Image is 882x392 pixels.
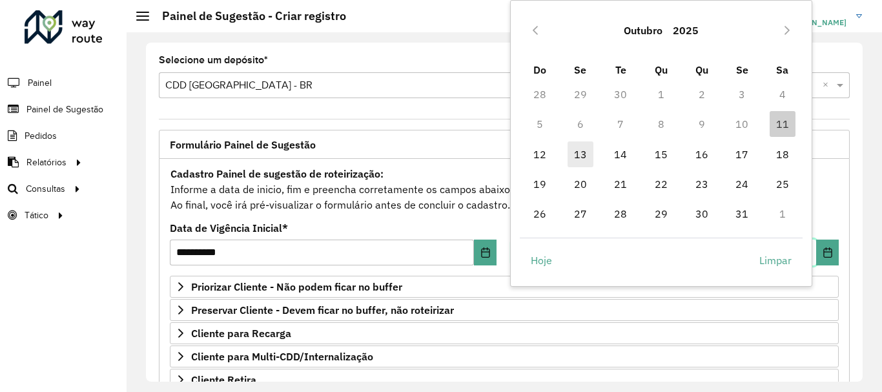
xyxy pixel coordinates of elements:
[474,240,497,265] button: Choose Date
[608,141,633,167] span: 14
[520,247,563,273] button: Hoje
[763,79,803,109] td: 4
[170,167,384,180] strong: Cadastro Painel de sugestão de roteirização:
[722,169,763,199] td: 24
[648,141,674,167] span: 15
[681,169,722,199] td: 23
[170,299,839,321] a: Preservar Cliente - Devem ficar no buffer, não roteirizar
[170,165,839,213] div: Informe a data de inicio, fim e preencha corretamente os campos abaixo. Ao final, você irá pré-vi...
[641,109,682,139] td: 8
[191,328,291,338] span: Cliente para Recarga
[191,351,373,362] span: Cliente para Multi-CDD/Internalização
[600,109,641,139] td: 7
[763,199,803,229] td: 1
[689,201,715,227] span: 30
[170,220,288,236] label: Data de Vigência Inicial
[527,201,553,227] span: 26
[641,199,682,229] td: 29
[520,169,560,199] td: 19
[26,103,103,116] span: Painel de Sugestão
[568,141,593,167] span: 13
[520,109,560,139] td: 5
[600,79,641,109] td: 30
[159,52,268,68] label: Selecione um depósito
[729,201,755,227] span: 31
[689,171,715,197] span: 23
[25,129,57,143] span: Pedidos
[729,171,755,197] span: 24
[600,199,641,229] td: 28
[520,79,560,109] td: 28
[748,247,803,273] button: Limpar
[26,182,65,196] span: Consultas
[520,199,560,229] td: 26
[655,63,668,76] span: Qu
[527,141,553,167] span: 12
[25,209,48,222] span: Tático
[527,171,553,197] span: 19
[770,141,795,167] span: 18
[560,199,600,229] td: 27
[568,201,593,227] span: 27
[26,156,67,169] span: Relatórios
[170,346,839,367] a: Cliente para Multi-CDD/Internalização
[170,139,316,150] span: Formulário Painel de Sugestão
[759,253,792,268] span: Limpar
[763,109,803,139] td: 11
[560,139,600,169] td: 13
[641,139,682,169] td: 15
[560,79,600,109] td: 29
[191,282,402,292] span: Priorizar Cliente - Não podem ficar no buffer
[170,322,839,344] a: Cliente para Recarga
[525,20,546,41] button: Previous Month
[560,169,600,199] td: 20
[615,63,626,76] span: Te
[600,139,641,169] td: 14
[170,369,839,391] a: Cliente Retira
[648,171,674,197] span: 22
[533,63,546,76] span: Do
[681,139,722,169] td: 16
[648,201,674,227] span: 29
[729,141,755,167] span: 17
[736,63,748,76] span: Se
[681,79,722,109] td: 2
[681,199,722,229] td: 30
[816,240,839,265] button: Choose Date
[695,63,708,76] span: Qu
[722,79,763,109] td: 3
[560,109,600,139] td: 6
[191,305,454,315] span: Preservar Cliente - Devem ficar no buffer, não roteirizar
[681,109,722,139] td: 9
[770,111,795,137] span: 11
[520,139,560,169] td: 12
[722,199,763,229] td: 31
[28,76,52,90] span: Painel
[531,253,552,268] span: Hoje
[568,171,593,197] span: 20
[149,9,346,23] h2: Painel de Sugestão - Criar registro
[770,171,795,197] span: 25
[777,20,797,41] button: Next Month
[823,77,834,93] span: Clear all
[722,139,763,169] td: 17
[641,79,682,109] td: 1
[668,15,704,46] button: Choose Year
[600,169,641,199] td: 21
[608,171,633,197] span: 21
[776,63,788,76] span: Sa
[689,141,715,167] span: 16
[641,169,682,199] td: 22
[619,15,668,46] button: Choose Month
[170,276,839,298] a: Priorizar Cliente - Não podem ficar no buffer
[608,201,633,227] span: 28
[722,109,763,139] td: 10
[763,169,803,199] td: 25
[574,63,586,76] span: Se
[191,375,256,385] span: Cliente Retira
[763,139,803,169] td: 18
